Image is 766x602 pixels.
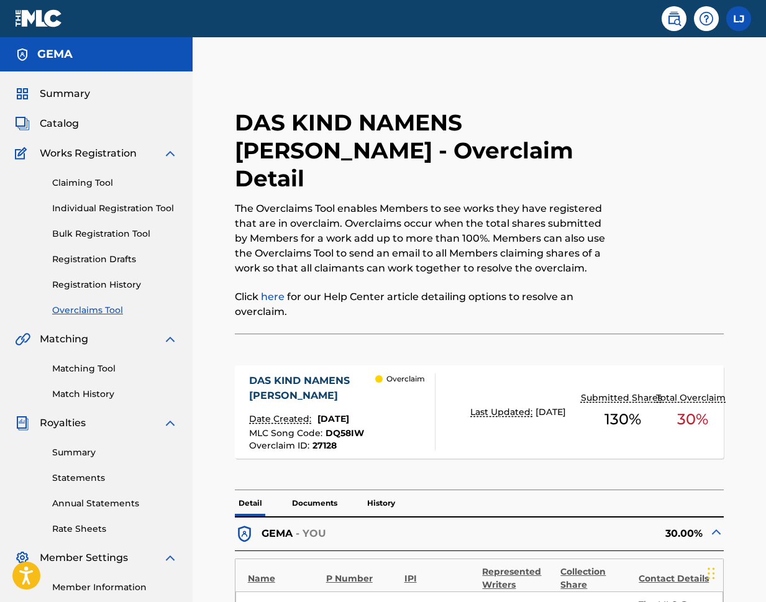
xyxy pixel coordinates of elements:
span: 130 % [604,408,641,431]
a: here [261,291,285,303]
div: User Menu [726,6,751,31]
span: Summary [40,86,90,101]
div: Contact Details [639,572,711,585]
a: Statements [52,472,178,485]
p: Documents [288,490,341,516]
img: expand-cell-toggle [709,524,724,539]
img: search [667,11,682,26]
img: Catalog [15,116,30,131]
a: Summary [52,446,178,459]
img: Summary [15,86,30,101]
span: [DATE] [536,406,566,417]
span: [DATE] [317,413,349,424]
span: Overclaim ID : [249,440,312,451]
div: P Number [326,572,398,585]
div: Drag [708,555,715,592]
iframe: Chat Widget [704,542,766,602]
div: Help [694,6,719,31]
img: Royalties [15,416,30,431]
a: CatalogCatalog [15,116,79,131]
div: DAS KIND NAMENS [PERSON_NAME] [249,373,375,403]
p: Last Updated: [470,406,536,419]
a: Match History [52,388,178,401]
a: Bulk Registration Tool [52,227,178,240]
img: Works Registration [15,146,31,161]
h2: DAS KIND NAMENS [PERSON_NAME] - Overclaim Detail [235,109,611,193]
img: Accounts [15,47,30,62]
a: Public Search [662,6,686,31]
span: Works Registration [40,146,137,161]
a: Member Information [52,581,178,594]
p: Total Overclaim [656,391,729,404]
p: The Overclaims Tool enables Members to see works they have registered that are in overclaim. Over... [235,201,611,276]
img: expand [163,332,178,347]
img: Member Settings [15,550,30,565]
img: dfb38c8551f6dcc1ac04.svg [235,524,255,544]
span: Catalog [40,116,79,131]
a: Individual Registration Tool [52,202,178,215]
p: Submitted Shares [581,391,665,404]
span: MLC Song Code : [249,427,326,439]
a: Registration History [52,278,178,291]
span: DQ58IW [326,427,364,439]
img: Matching [15,332,30,347]
div: Represented Writers [482,565,554,591]
span: Matching [40,332,88,347]
a: Annual Statements [52,497,178,510]
div: Collection Share [560,565,632,591]
span: 30 % [677,408,708,431]
a: SummarySummary [15,86,90,101]
img: MLC Logo [15,9,63,27]
p: History [363,490,399,516]
a: Registration Drafts [52,253,178,266]
p: Overclaim [386,373,425,385]
div: 30.00% [480,524,724,544]
a: Rate Sheets [52,522,178,536]
h5: GEMA [37,47,73,62]
p: Detail [235,490,266,516]
span: Member Settings [40,550,128,565]
div: Name [248,572,320,585]
span: Royalties [40,416,86,431]
span: 27128 [312,440,337,451]
p: - YOU [296,526,327,541]
a: Claiming Tool [52,176,178,189]
img: help [699,11,714,26]
iframe: Resource Center [731,401,766,501]
p: Click for our Help Center article detailing options to resolve an overclaim. [235,290,611,319]
p: Date Created: [249,413,314,426]
p: GEMA [262,526,293,541]
div: IPI [404,572,476,585]
a: DAS KIND NAMENS [PERSON_NAME]Date Created:[DATE]MLC Song Code:DQ58IWOverclaim ID:27128 OverclaimL... [235,365,724,458]
img: expand [163,416,178,431]
a: Matching Tool [52,362,178,375]
img: expand [163,550,178,565]
a: Overclaims Tool [52,304,178,317]
img: expand [163,146,178,161]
